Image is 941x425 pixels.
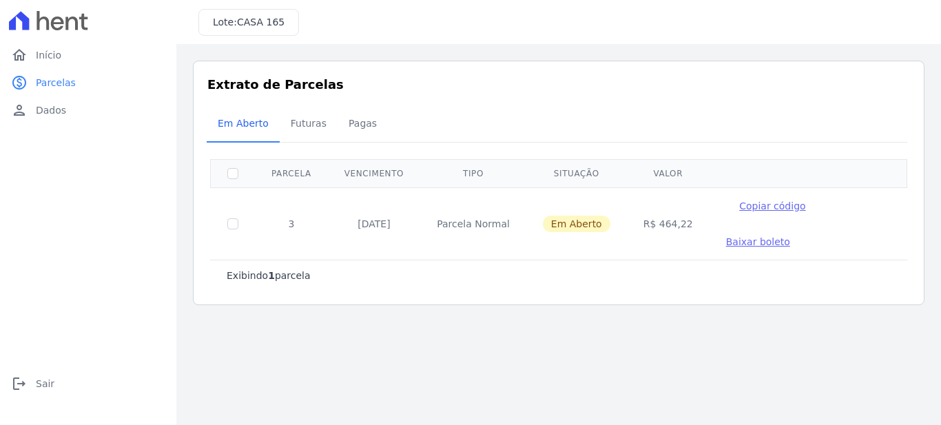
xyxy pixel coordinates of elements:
[420,187,526,260] td: Parcela Normal
[268,270,275,281] b: 1
[420,159,526,187] th: Tipo
[11,74,28,91] i: paid
[280,107,338,143] a: Futuras
[328,159,420,187] th: Vencimento
[36,377,54,391] span: Sair
[726,236,790,247] span: Baixar boleto
[338,107,388,143] a: Pagas
[739,200,805,211] span: Copiar código
[36,103,66,117] span: Dados
[213,15,285,30] h3: Lote:
[6,370,171,397] a: logoutSair
[340,110,385,137] span: Pagas
[6,69,171,96] a: paidParcelas
[207,107,280,143] a: Em Aberto
[36,48,61,62] span: Início
[726,235,790,249] a: Baixar boleto
[543,216,610,232] span: Em Aberto
[328,187,420,260] td: [DATE]
[627,159,710,187] th: Valor
[526,159,627,187] th: Situação
[282,110,335,137] span: Futuras
[11,102,28,118] i: person
[627,187,710,260] td: R$ 464,22
[227,269,311,282] p: Exibindo parcela
[11,375,28,392] i: logout
[255,187,328,260] td: 3
[36,76,76,90] span: Parcelas
[6,41,171,69] a: homeInício
[726,199,819,213] button: Copiar código
[11,47,28,63] i: home
[237,17,285,28] span: CASA 165
[255,159,328,187] th: Parcela
[209,110,277,137] span: Em Aberto
[6,96,171,124] a: personDados
[207,75,910,94] h3: Extrato de Parcelas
